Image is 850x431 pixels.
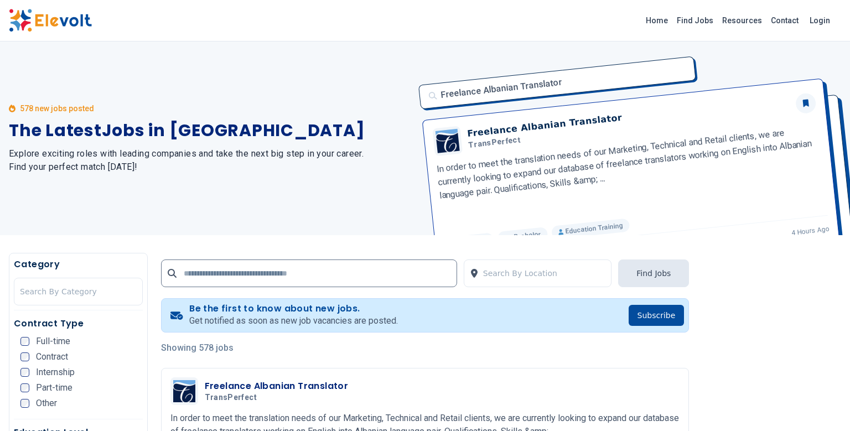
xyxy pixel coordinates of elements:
[36,352,68,361] span: Contract
[189,314,398,328] p: Get notified as soon as new job vacancies are posted.
[9,121,412,141] h1: The Latest Jobs in [GEOGRAPHIC_DATA]
[36,399,57,408] span: Other
[36,383,72,392] span: Part-time
[672,12,718,29] a: Find Jobs
[766,12,803,29] a: Contact
[20,337,29,346] input: Full-time
[20,399,29,408] input: Other
[803,9,837,32] a: Login
[36,337,70,346] span: Full-time
[20,352,29,361] input: Contract
[14,317,143,330] h5: Contract Type
[9,147,412,174] h2: Explore exciting roles with leading companies and take the next big step in your career. Find you...
[205,393,257,403] span: TransPerfect
[20,368,29,377] input: Internship
[189,303,398,314] h4: Be the first to know about new jobs.
[618,259,689,287] button: Find Jobs
[718,12,766,29] a: Resources
[173,380,195,402] img: TransPerfect
[205,380,349,393] h3: Freelance Albanian Translator
[20,103,94,114] p: 578 new jobs posted
[20,383,29,392] input: Part-time
[641,12,672,29] a: Home
[629,305,685,326] button: Subscribe
[161,341,690,355] p: Showing 578 jobs
[9,9,92,32] img: Elevolt
[36,368,75,377] span: Internship
[14,258,143,271] h5: Category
